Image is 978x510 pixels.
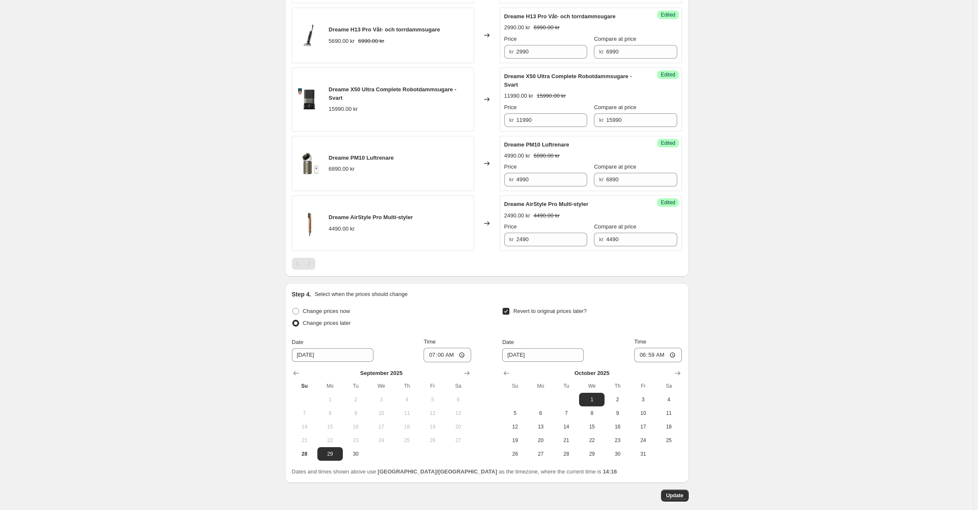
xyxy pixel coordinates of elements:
span: 26 [506,451,524,457]
span: kr [599,48,604,55]
strike: 6890.00 kr [534,152,560,160]
span: Dreame X50 Ultra Complete Robotdammsugare - Svart [329,86,457,101]
span: Price [504,36,517,42]
span: Dreame X50 Ultra Complete Robotdammsugare - Svart [504,73,632,88]
span: Dreame H13 Pro Våt- och torrdammsugare [504,13,616,20]
span: Compare at price [594,163,636,170]
span: 23 [608,437,627,444]
span: 25 [398,437,416,444]
img: H13Pro_018a1404-3633-4a24-8501-463b4c7a6b5a_80x.jpg [297,23,322,48]
span: 15 [321,423,339,430]
button: Monday September 15 2025 [317,420,343,434]
span: Compare at price [594,104,636,110]
span: Dreame AirStyle Pro Multi-styler [329,214,413,220]
button: Tuesday September 30 2025 [343,447,368,461]
button: Sunday October 19 2025 [502,434,528,447]
strike: 4490.00 kr [534,211,560,220]
span: 20 [531,437,550,444]
button: Update [661,490,689,502]
span: Edited [661,11,675,18]
strike: 6990.00 kr [358,37,384,45]
span: 28 [295,451,314,457]
span: Sa [659,383,678,389]
span: kr [599,117,604,123]
button: Monday September 22 2025 [317,434,343,447]
th: Sunday [292,379,317,393]
span: 30 [346,451,365,457]
div: 4990.00 kr [504,152,530,160]
span: Update [666,492,684,499]
span: Tu [346,383,365,389]
button: Sunday September 21 2025 [292,434,317,447]
div: 11990.00 kr [504,92,534,100]
button: Friday October 3 2025 [630,393,656,406]
th: Tuesday [343,379,368,393]
span: 16 [346,423,365,430]
span: Change prices now [303,308,350,314]
button: Friday September 26 2025 [420,434,445,447]
span: Compare at price [594,36,636,42]
span: 3 [634,396,653,403]
button: Wednesday October 22 2025 [579,434,605,447]
span: 28 [557,451,576,457]
span: 9 [346,410,365,417]
span: 21 [295,437,314,444]
div: 15990.00 kr [329,105,358,113]
div: 4490.00 kr [329,225,355,233]
input: 9/28/2025 [292,348,373,362]
span: Price [504,104,517,110]
span: Fr [634,383,653,389]
span: Price [504,163,517,170]
b: [GEOGRAPHIC_DATA]/[GEOGRAPHIC_DATA] [378,468,497,475]
strike: 15990.00 kr [537,92,566,100]
button: Friday October 24 2025 [630,434,656,447]
span: 27 [449,437,467,444]
button: Thursday September 25 2025 [394,434,420,447]
span: kr [509,236,514,242]
span: Mo [321,383,339,389]
span: Su [295,383,314,389]
button: Saturday October 25 2025 [656,434,681,447]
span: kr [509,48,514,55]
button: Tuesday September 23 2025 [343,434,368,447]
span: Time [634,338,646,345]
span: 10 [634,410,653,417]
span: kr [509,117,514,123]
span: 25 [659,437,678,444]
img: Fast_Dryer_Left_45_80x.jpg [297,211,322,236]
button: Saturday October 4 2025 [656,393,681,406]
span: kr [599,236,604,242]
button: Monday October 27 2025 [528,447,554,461]
button: Tuesday September 9 2025 [343,406,368,420]
button: Thursday October 23 2025 [605,434,630,447]
button: Tuesday September 16 2025 [343,420,368,434]
span: 23 [346,437,365,444]
button: Tuesday September 2 2025 [343,393,368,406]
b: 14:16 [603,468,617,475]
div: 5690.00 kr [329,37,355,45]
button: Tuesday October 28 2025 [554,447,579,461]
span: 26 [423,437,442,444]
span: 4 [659,396,678,403]
button: Monday October 20 2025 [528,434,554,447]
span: 14 [295,423,314,430]
button: Sunday September 14 2025 [292,420,317,434]
span: Dreame PM10 Luftrenare [504,141,569,148]
span: 11 [659,410,678,417]
span: 21 [557,437,576,444]
span: Dreame PM10 Luftrenare [329,155,394,161]
span: 8 [321,410,339,417]
button: Show next month, November 2025 [672,367,684,379]
span: 22 [321,437,339,444]
button: Thursday October 30 2025 [605,447,630,461]
span: Dreame AirStyle Pro Multi-styler [504,201,588,207]
span: Dreame H13 Pro Våt- och torrdammsugare [329,26,440,33]
span: 29 [321,451,339,457]
span: Edited [661,71,675,78]
input: 12:00 [634,348,682,362]
button: Wednesday October 29 2025 [579,447,605,461]
span: Compare at price [594,223,636,230]
span: 31 [634,451,653,457]
div: 6890.00 kr [329,165,355,173]
button: Tuesday October 21 2025 [554,434,579,447]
